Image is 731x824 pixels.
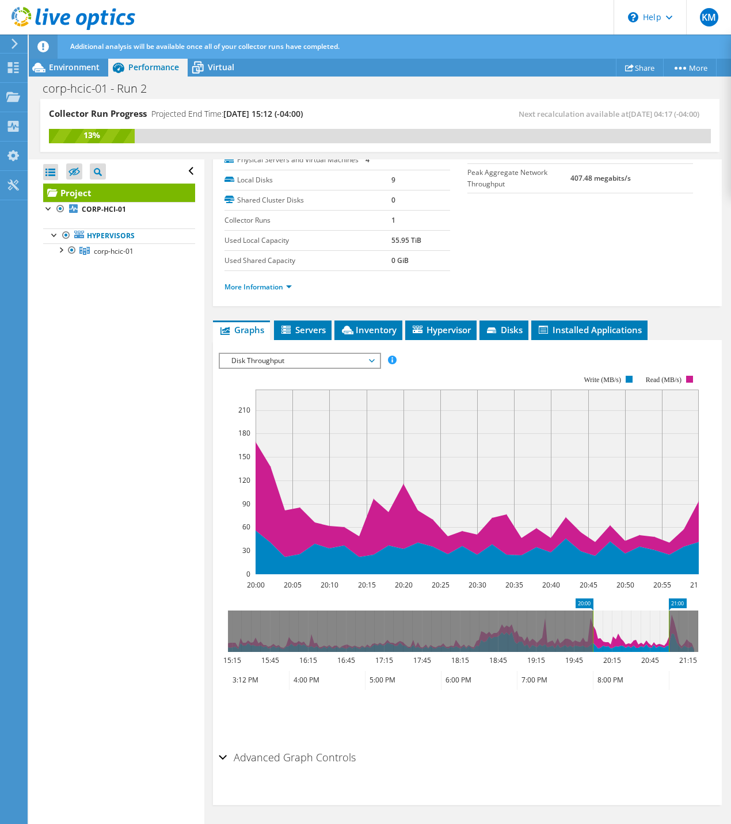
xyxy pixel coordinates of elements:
[519,109,705,119] span: Next recalculation available at
[223,108,303,119] span: [DATE] 15:12 (-04:00)
[646,376,681,384] text: Read (MB/s)
[700,8,718,26] span: KM
[43,202,195,217] a: CORP-HCI-01
[224,255,391,266] label: Used Shared Capacity
[391,235,421,245] b: 55.95 TiB
[224,194,391,206] label: Shared Cluster Disks
[542,580,560,590] text: 20:40
[584,376,621,384] text: Write (MB/s)
[284,580,302,590] text: 20:05
[238,405,250,415] text: 210
[49,62,100,73] span: Environment
[224,282,292,292] a: More Information
[43,228,195,243] a: Hypervisors
[641,655,659,665] text: 20:45
[219,746,356,769] h2: Advanced Graph Controls
[413,655,431,665] text: 17:45
[358,580,376,590] text: 20:15
[375,655,393,665] text: 17:15
[451,655,469,665] text: 18:15
[391,215,395,225] b: 1
[432,580,450,590] text: 20:25
[365,155,370,165] b: 4
[391,175,395,185] b: 9
[391,195,395,205] b: 0
[570,173,631,183] b: 407.48 megabits/s
[616,59,664,77] a: Share
[49,129,135,142] div: 13%
[43,184,195,202] a: Project
[467,167,570,190] label: Peak Aggregate Network Throughput
[653,580,671,590] text: 20:55
[280,324,326,335] span: Servers
[128,62,179,73] span: Performance
[580,580,597,590] text: 20:45
[663,59,717,77] a: More
[224,235,391,246] label: Used Local Capacity
[242,522,250,532] text: 60
[151,108,303,120] h4: Projected End Time:
[242,499,250,509] text: 90
[223,655,241,665] text: 15:15
[603,655,621,665] text: 20:15
[411,324,471,335] span: Hypervisor
[238,428,250,438] text: 180
[537,324,642,335] span: Installed Applications
[247,580,265,590] text: 20:00
[224,174,391,186] label: Local Disks
[679,655,697,665] text: 21:15
[224,154,365,166] label: Physical Servers and Virtual Machines
[70,41,340,51] span: Additional analysis will be available once all of your collector runs have completed.
[238,452,250,461] text: 150
[219,324,264,335] span: Graphs
[94,246,134,256] span: corp-hcic-01
[43,243,195,258] a: corp-hcic-01
[337,655,355,665] text: 16:45
[505,580,523,590] text: 20:35
[527,655,545,665] text: 19:15
[246,569,250,579] text: 0
[242,545,250,555] text: 30
[489,655,507,665] text: 18:45
[224,215,391,226] label: Collector Runs
[37,82,165,95] h1: corp-hcic-01 - Run 2
[565,655,583,665] text: 19:45
[226,354,374,368] span: Disk Throughput
[690,580,708,590] text: 21:00
[238,475,250,485] text: 120
[82,204,126,214] b: CORP-HCI-01
[261,655,279,665] text: 15:45
[208,62,234,73] span: Virtual
[629,109,699,119] span: [DATE] 04:17 (-04:00)
[395,580,413,590] text: 20:20
[321,580,338,590] text: 20:10
[299,655,317,665] text: 16:15
[340,324,397,335] span: Inventory
[391,255,409,265] b: 0 GiB
[469,580,486,590] text: 20:30
[628,12,638,22] svg: \n
[485,324,523,335] span: Disks
[616,580,634,590] text: 20:50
